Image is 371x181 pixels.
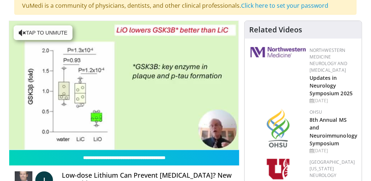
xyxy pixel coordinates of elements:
[310,159,355,178] a: [GEOGRAPHIC_DATA][US_STATE] Neurology
[267,109,290,148] img: da959c7f-65a6-4fcf-a939-c8c702e0a770.png.150x105_q85_autocrop_double_scale_upscale_version-0.2.png
[9,21,239,150] video-js: Video Player
[310,74,353,97] a: Updates in Neurology Symposium 2025
[241,1,328,10] a: Click here to set your password
[14,25,73,40] button: Tap to unmute
[310,97,356,104] div: [DATE]
[310,116,358,146] a: 8th Annual MS and Neuroimmunology Symposium
[251,47,306,57] img: 2a462fb6-9365-492a-ac79-3166a6f924d8.png.150x105_q85_autocrop_double_scale_upscale_version-0.2.jpg
[249,25,302,34] h4: Related Videos
[310,109,322,115] a: OHSU
[310,148,358,154] div: [DATE]
[310,47,347,73] a: Northwestern Medicine Neurology and [MEDICAL_DATA]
